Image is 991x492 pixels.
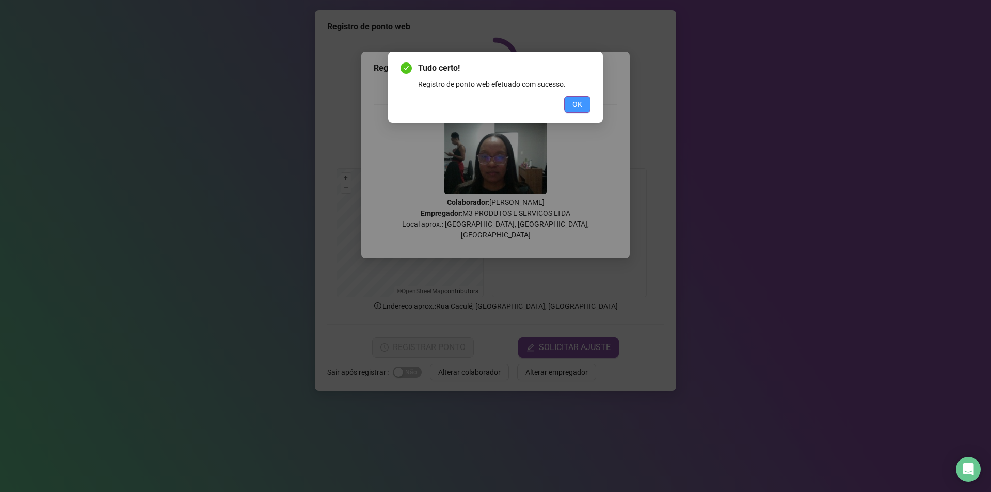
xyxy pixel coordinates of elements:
button: OK [564,96,590,113]
span: check-circle [401,62,412,74]
span: Tudo certo! [418,62,590,74]
span: OK [572,99,582,110]
div: Registro de ponto web efetuado com sucesso. [418,78,590,90]
div: Open Intercom Messenger [956,457,981,482]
